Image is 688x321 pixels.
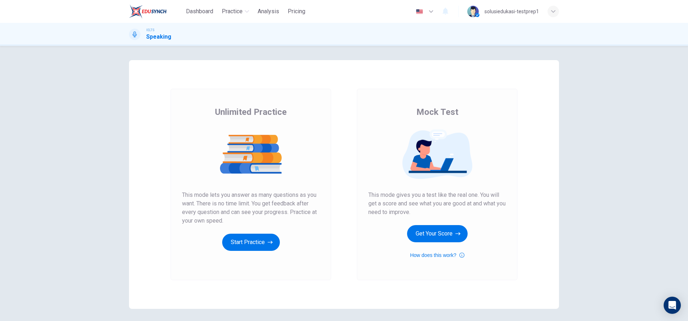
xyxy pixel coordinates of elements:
[416,106,458,118] span: Mock Test
[255,5,282,18] button: Analysis
[222,234,280,251] button: Start Practice
[258,7,279,16] span: Analysis
[129,4,167,19] img: EduSynch logo
[215,106,287,118] span: Unlimited Practice
[182,191,320,225] span: This mode lets you answer as many questions as you want. There is no time limit. You get feedback...
[186,7,213,16] span: Dashboard
[664,297,681,314] div: Open Intercom Messenger
[146,33,171,41] h1: Speaking
[467,6,479,17] img: Profile picture
[129,4,183,19] a: EduSynch logo
[410,251,464,259] button: How does this work?
[415,9,424,14] img: en
[484,7,539,16] div: solusiedukasi-testprep1
[219,5,252,18] button: Practice
[368,191,506,217] span: This mode gives you a test like the real one. You will get a score and see what you are good at a...
[288,7,305,16] span: Pricing
[407,225,468,242] button: Get Your Score
[285,5,308,18] button: Pricing
[146,28,154,33] span: IELTS
[183,5,216,18] button: Dashboard
[222,7,243,16] span: Practice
